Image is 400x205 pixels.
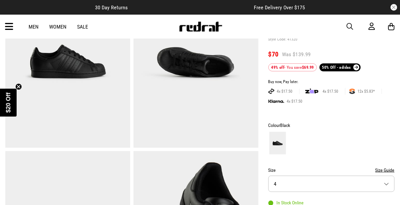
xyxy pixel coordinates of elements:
a: Women [49,24,66,30]
img: Black [269,132,286,154]
p: Style Code: 41320 [268,37,395,42]
span: Was $139.99 [282,51,311,58]
img: SPLITPAY [350,89,355,94]
b: $69.99 [302,65,314,70]
span: $70 [268,50,279,58]
a: 50% Off - adidas [320,63,361,71]
span: $20 Off [5,92,12,113]
span: Black [280,123,290,128]
span: 4x $17.50 [274,89,295,94]
span: Free Delivery Over $175 [254,4,305,11]
div: Buy now, Pay later. [268,79,395,85]
div: - You save [268,63,317,71]
b: 49% off [271,65,285,70]
button: 4 [268,176,395,192]
span: 30 Day Returns [95,4,128,11]
span: 4x $17.50 [320,89,341,94]
span: 4 [274,181,277,187]
a: Sale [77,24,88,30]
img: KLARNA [268,100,284,103]
img: Redrat logo [179,22,223,32]
div: Colour [268,121,395,129]
img: zip [305,88,319,95]
img: AFTERPAY [268,89,274,94]
span: 12x $5.83* [355,89,378,94]
span: 4x $17.50 [284,99,305,104]
button: Close teaser [15,83,22,90]
button: Size Guide [375,166,395,174]
div: Size [268,166,395,174]
iframe: Customer reviews powered by Trustpilot [141,4,241,11]
a: Men [29,24,39,30]
button: Open LiveChat chat widget [5,3,25,23]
